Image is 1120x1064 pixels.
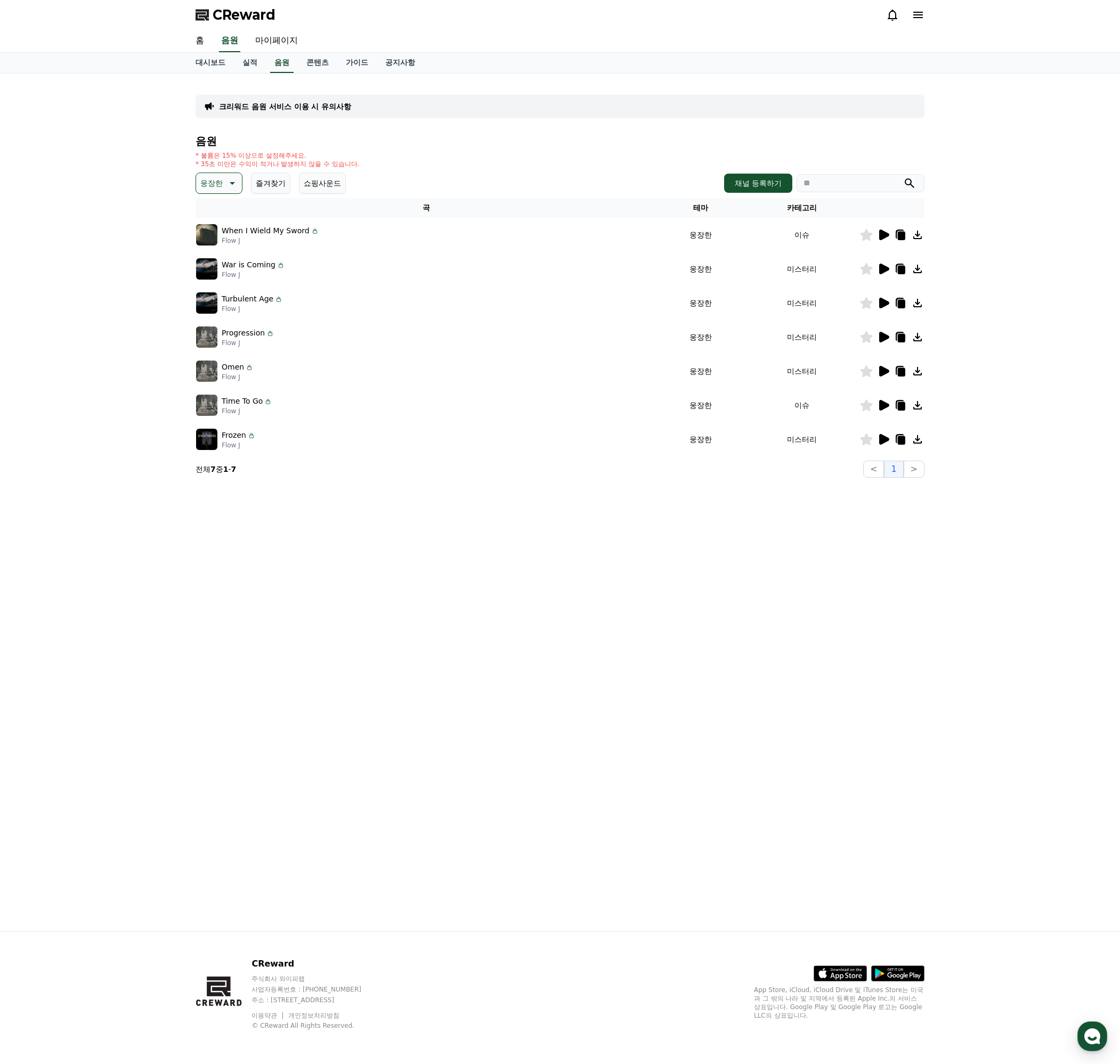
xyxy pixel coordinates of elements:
[222,328,265,339] p: Progression
[270,53,294,73] a: 음원
[744,354,859,388] td: 미스터리
[222,396,263,407] p: Time To Go
[337,53,377,73] a: 가이드
[222,441,256,449] p: Flow J
[884,461,903,478] button: 1
[377,53,424,73] a: 공지사항
[904,461,924,478] button: >
[657,388,744,422] td: 웅장한
[657,218,744,252] td: 웅장한
[251,1012,285,1019] a: 이용약관
[196,135,924,147] h4: 음원
[657,252,744,286] td: 웅장한
[223,465,229,473] strong: 1
[200,176,223,191] p: 웅장한
[222,305,283,313] p: Flow J
[187,30,213,52] a: 홈
[196,292,217,314] img: music
[657,320,744,354] td: 웅장한
[251,996,382,1004] p: 주소 : [STREET_ADDRESS]
[754,986,924,1020] p: App Store, iCloud, iCloud Drive 및 iTunes Store는 미국과 그 밖의 나라 및 지역에서 등록된 Apple Inc.의 서비스 상표입니다. Goo...
[219,101,351,112] a: 크리워드 음원 서비스 이용 시 유의사항
[196,6,275,23] a: CReward
[863,461,884,478] button: <
[222,430,246,441] p: Frozen
[222,271,285,279] p: Flow J
[219,30,240,52] a: 음원
[222,362,244,373] p: Omen
[196,173,242,194] button: 웅장한
[210,465,216,473] strong: 7
[657,198,744,218] th: 테마
[657,422,744,456] td: 웅장한
[251,985,382,994] p: 사업자등록번호 : [PHONE_NUMBER]
[744,218,859,252] td: 이슈
[196,224,217,245] img: music
[288,1012,339,1019] a: 개인정보처리방침
[196,160,360,168] p: * 35초 미만은 수익이 적거나 발생하지 않을 수 있습니다.
[196,464,236,474] p: 전체 중 -
[251,173,290,194] button: 즐겨찾기
[299,173,346,194] button: 쇼핑사운드
[247,30,306,52] a: 마이페이지
[251,957,382,970] p: CReward
[196,326,217,348] img: music
[234,53,266,73] a: 실적
[213,6,275,23] span: CReward
[744,252,859,286] td: 미스터리
[196,395,217,416] img: music
[298,53,337,73] a: 콘텐츠
[724,174,792,193] button: 채널 등록하기
[196,361,217,382] img: music
[222,293,273,305] p: Turbulent Age
[196,198,657,218] th: 곡
[222,407,272,415] p: Flow J
[744,320,859,354] td: 미스터리
[744,198,859,218] th: 카테고리
[744,422,859,456] td: 미스터리
[196,258,217,280] img: music
[744,286,859,320] td: 미스터리
[231,465,237,473] strong: 7
[222,236,319,245] p: Flow J
[222,373,254,381] p: Flow J
[222,225,310,236] p: When I Wield My Sword
[251,1021,382,1030] p: © CReward All Rights Reserved.
[187,53,234,73] a: 대시보드
[196,151,360,160] p: * 볼륨은 15% 이상으로 설정해주세요.
[657,354,744,388] td: 웅장한
[251,975,382,983] p: 주식회사 와이피랩
[222,339,274,347] p: Flow J
[222,259,275,271] p: War is Coming
[196,429,217,450] img: music
[657,286,744,320] td: 웅장한
[744,388,859,422] td: 이슈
